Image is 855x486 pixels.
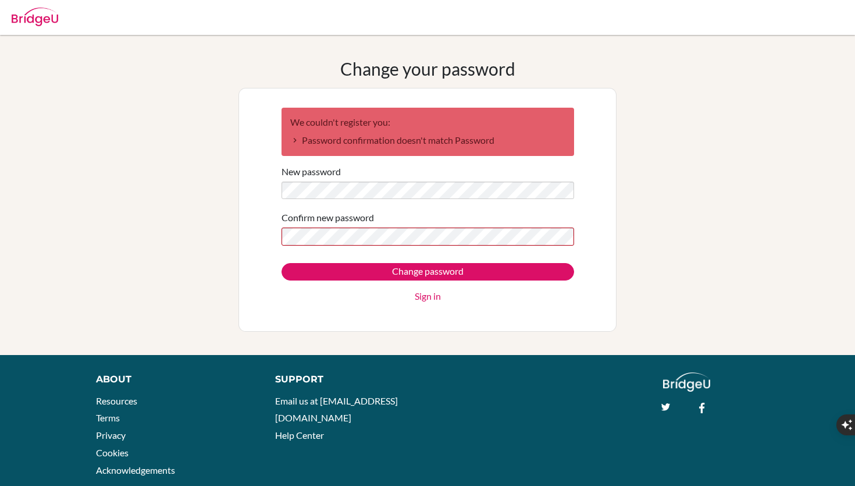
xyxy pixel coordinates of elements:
input: Change password [282,263,574,281]
a: Sign in [415,289,441,303]
a: Acknowledgements [96,464,175,476]
a: Terms [96,412,120,423]
label: Confirm new password [282,211,374,225]
a: Help Center [275,430,324,441]
div: Support [275,373,416,386]
div: About [96,373,249,386]
a: Cookies [96,447,129,458]
img: logo_white@2x-f4f0deed5e89b7ecb1c2cc34c3e3d731f90f0f143d5ea2071677605dd97b5244.png [663,373,710,392]
h2: We couldn't register you: [290,116,565,127]
label: New password [282,165,341,179]
h1: Change your password [340,58,515,79]
li: Password confirmation doesn't match Password [290,133,565,147]
a: Email us at [EMAIL_ADDRESS][DOMAIN_NAME] [275,395,398,424]
a: Privacy [96,430,126,441]
a: Resources [96,395,137,406]
img: Bridge-U [12,8,58,26]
